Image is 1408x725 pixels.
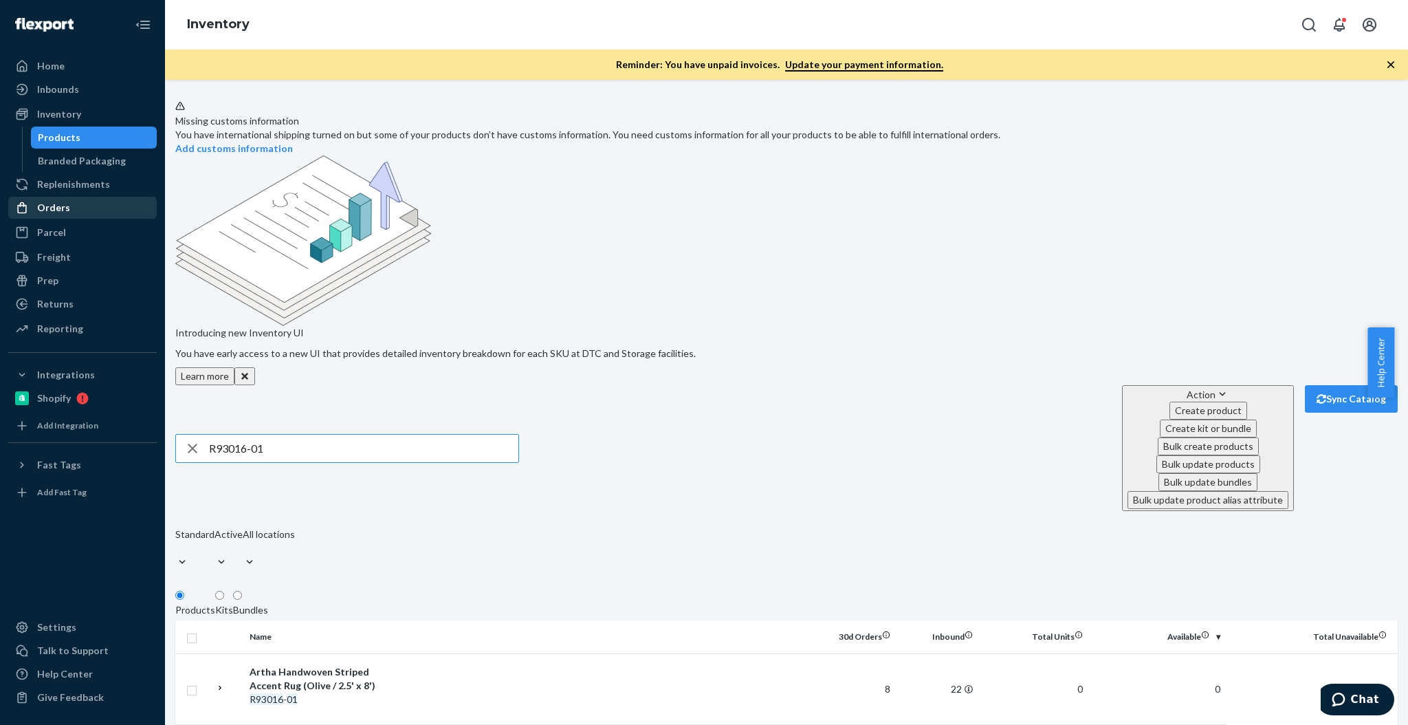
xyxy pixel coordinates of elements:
button: Open notifications [1325,11,1353,39]
div: Add Fast Tag [37,486,87,498]
button: Close [234,367,255,385]
iframe: Opens a widget where you can chat to one of our agents [1321,684,1394,718]
th: Total Unavailable [1226,620,1398,653]
span: Bulk create products [1163,440,1253,452]
a: Orders [8,197,157,219]
ol: breadcrumbs [176,5,261,45]
div: Integrations [37,368,95,382]
a: Replenishments [8,173,157,195]
input: Bundles [233,591,242,600]
button: Open Search Box [1295,11,1323,39]
div: Shopify [37,391,71,405]
span: 0 [1381,683,1387,695]
div: Returns [37,297,74,311]
input: Products [175,591,184,600]
button: Open account menu [1356,11,1383,39]
a: Add customs information [175,142,293,154]
a: Shopify [8,387,157,409]
span: Bulk update product alias attribute [1133,494,1283,506]
a: Add Integration [8,415,157,437]
button: Close Navigation [129,11,157,39]
td: 8 [813,653,896,724]
input: All locations [243,541,244,555]
span: Create product [1175,404,1242,416]
button: Fast Tags [8,454,157,476]
button: Create product [1169,402,1247,420]
div: Standard [175,528,214,541]
div: Prep [37,274,58,288]
button: ActionCreate productCreate kit or bundleBulk create productsBulk update productsBulk update bundl... [1122,385,1294,511]
a: Add Fast Tag [8,481,157,504]
th: Total Units [978,620,1088,653]
a: Settings [8,616,157,638]
img: new-reports-banner-icon.82668bd98b6a51aee86340f2a7b77ae3.png [175,155,431,326]
button: Integrations [8,364,157,386]
img: Flexport logo [15,18,74,32]
div: Inbounds [37,83,79,96]
button: Learn more [175,367,234,385]
span: Create kit or bundle [1165,422,1251,434]
div: Products [175,603,215,617]
div: Freight [37,250,71,264]
a: Help Center [8,663,157,685]
th: Available [1088,620,1226,653]
div: All locations [243,528,295,541]
a: Products [31,127,157,149]
span: Missing customs information [175,115,299,127]
input: Active [214,541,216,555]
span: Bulk update products [1162,458,1255,470]
div: Orders [37,201,70,215]
button: Talk to Support [8,640,157,662]
div: Artha Handwoven Striped Accent Rug (Olive / 2.5' x 8') [250,665,393,693]
div: Kits [215,603,233,617]
a: Inbounds [8,78,157,100]
button: Bulk create products [1158,437,1259,455]
a: Inventory [187,17,250,32]
div: Products [38,131,80,144]
input: Kits [215,591,224,600]
a: Prep [8,270,157,292]
a: Parcel [8,221,157,244]
a: Branded Packaging [31,150,157,172]
em: R93016 [250,693,283,705]
span: Bulk update bundles [1164,476,1252,488]
td: 22 [896,653,978,724]
div: Inventory [37,107,81,121]
div: Reporting [37,322,83,336]
div: Active [214,528,243,541]
div: Bundles [233,603,268,617]
div: Action [1127,387,1288,402]
input: Search inventory by name or sku [209,435,518,462]
div: Settings [37,620,76,634]
button: Give Feedback [8,686,157,708]
div: Replenishments [37,177,110,191]
p: Introducing new Inventory UI [175,326,1398,340]
th: Name [244,620,399,653]
a: Update your payment information. [785,58,943,72]
button: Bulk update product alias attribute [1127,491,1288,509]
a: Returns [8,293,157,315]
p: You have early access to a new UI that provides detailed inventory breakdown for each SKU at DTC ... [175,347,1398,360]
div: Talk to Support [37,644,109,658]
button: Help Center [1367,327,1394,398]
button: Sync Catalog [1305,385,1398,413]
th: Inbound [896,620,978,653]
span: 0 [1077,683,1083,695]
input: Standard [175,541,177,555]
th: 30d Orders [813,620,896,653]
div: Add Integration [37,420,98,431]
button: Bulk update bundles [1158,473,1257,491]
a: Inventory [8,103,157,125]
a: Home [8,55,157,77]
div: Branded Packaging [38,154,126,168]
div: Give Feedback [37,691,104,704]
div: You have international shipping turned on but some of your products don’t have customs informatio... [175,128,1398,142]
span: 0 [1215,683,1220,695]
p: Reminder: You have unpaid invoices. [616,58,943,72]
em: 01 [287,693,298,705]
div: Fast Tags [37,458,81,472]
div: Parcel [37,226,66,239]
